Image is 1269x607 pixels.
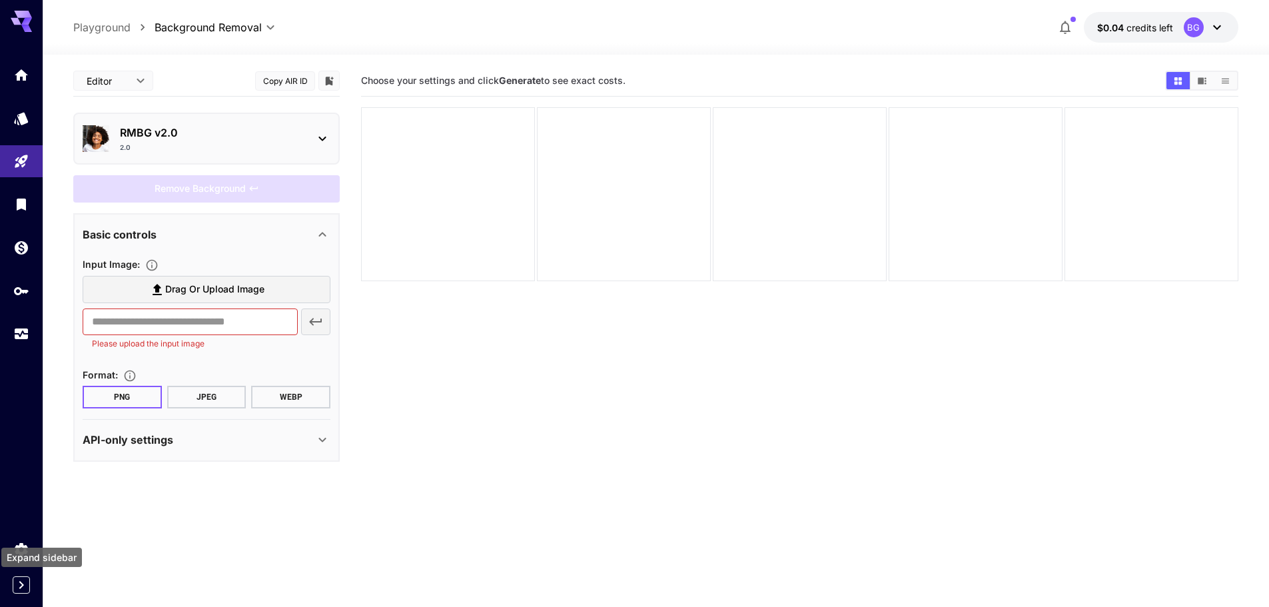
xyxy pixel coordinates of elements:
[1,548,82,567] div: Expand sidebar
[83,386,162,408] button: PNG
[83,119,330,158] div: RMBG v2.02.0
[118,369,142,382] button: Choose the file format for the output image.
[83,276,330,303] label: Drag or upload image
[120,143,131,153] p: 2.0
[73,19,155,35] nav: breadcrumb
[1097,22,1126,33] span: $0.04
[13,326,29,342] div: Usage
[1190,72,1214,89] button: Show media in video view
[83,227,157,243] p: Basic controls
[1084,12,1238,43] button: $0.043BG
[1126,22,1173,33] span: credits left
[155,19,262,35] span: Background Removal
[499,75,541,86] b: Generate
[323,73,335,89] button: Add to library
[13,196,29,213] div: Library
[120,125,304,141] p: RMBG v2.0
[1166,72,1190,89] button: Show media in grid view
[83,424,330,456] div: API-only settings
[73,19,131,35] a: Playground
[1097,21,1173,35] div: $0.043
[1165,71,1238,91] div: Show media in grid viewShow media in video viewShow media in list view
[13,153,29,170] div: Playground
[13,283,29,299] div: API Keys
[87,74,128,88] span: Editor
[1184,17,1204,37] div: BG
[92,337,288,350] p: Please upload the input image
[83,432,173,448] p: API-only settings
[13,239,29,256] div: Wallet
[1214,72,1237,89] button: Show media in list view
[140,259,164,272] button: Specifies the input image to be processed.
[83,219,330,251] div: Basic controls
[13,110,29,127] div: Models
[255,71,315,91] button: Copy AIR ID
[83,369,118,380] span: Format :
[361,75,626,86] span: Choose your settings and click to see exact costs.
[13,576,30,594] button: Expand sidebar
[83,259,140,270] span: Input Image :
[251,386,330,408] button: WEBP
[167,386,246,408] button: JPEG
[13,67,29,83] div: Home
[165,281,264,298] span: Drag or upload image
[13,541,29,558] div: Settings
